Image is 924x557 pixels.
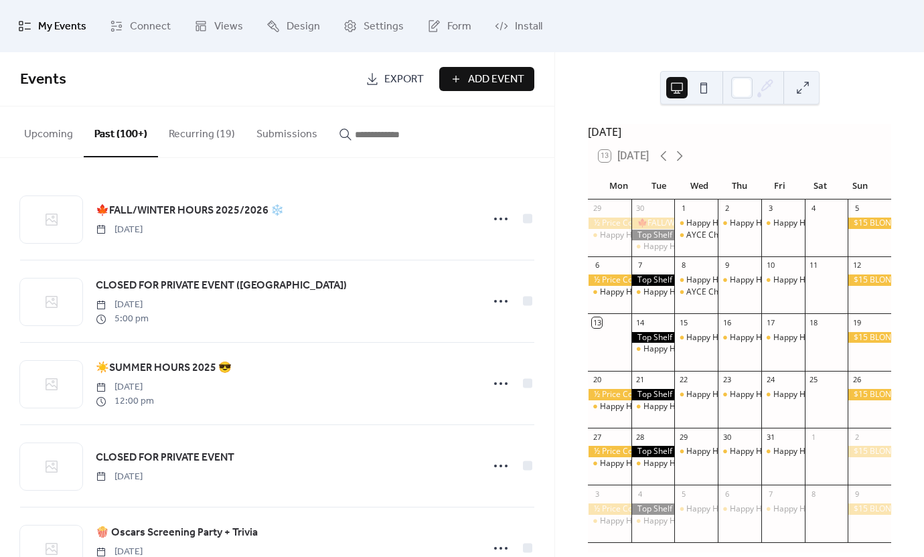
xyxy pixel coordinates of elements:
button: Submissions [246,106,328,156]
div: 8 [809,489,819,499]
div: Happy Hours 🍿 [718,446,761,457]
div: Happy Hours 🍿 [643,287,704,298]
span: Views [214,16,243,37]
div: 15 [678,317,688,327]
div: Happy Hours 🍿 [600,230,661,241]
div: 1 [678,204,688,214]
div: Happy Hours 🍿 [674,446,718,457]
div: Happy Hours 🍿 [686,503,747,515]
div: ½ Price Combo No.5’s 🍔 + 🥔 [588,218,631,229]
div: $15 BLONDE PITCHER 🍻 [848,218,891,229]
div: 4 [809,204,819,214]
a: ☀️SUMMER HOURS 2025 😎 [96,360,232,377]
span: Add Event [468,72,524,88]
div: 28 [635,432,645,442]
span: My Events [38,16,86,37]
span: [DATE] [96,380,154,394]
div: 6 [592,260,602,270]
div: Mon [599,173,639,200]
div: Happy Hours 🍿 [686,446,747,457]
div: Happy Hours 🍿 [674,389,718,400]
div: 29 [592,204,602,214]
div: 23 [722,375,732,385]
div: 6 [722,489,732,499]
div: 12 [852,260,862,270]
div: 9 [852,489,862,499]
div: Happy Hours 🍿 [631,515,675,527]
div: Happy Hours 🍿 [773,274,834,286]
div: 26 [852,375,862,385]
div: 18 [809,317,819,327]
div: Happy Hours 🍿 [730,218,791,229]
div: Happy Hours 🍿 [761,274,805,286]
div: Happy Hours 🍿 [643,401,704,412]
div: AYCE Cheeseburgers 🍔🍔🍔 [674,230,718,241]
div: Happy Hours 🍿 [718,503,761,515]
div: 30 [722,432,732,442]
span: [DATE] [96,470,143,484]
div: Top Shelf Tuesday 🥃 [631,446,675,457]
div: Happy Hours 🍿 [643,241,704,252]
div: 10 [765,260,775,270]
div: Happy Hours 🍿 [600,515,661,527]
div: Happy Hours 🍿 [631,343,675,355]
div: Happy Hours 🍿 [773,218,834,229]
div: Happy Hours 🍿 [643,343,704,355]
div: 1 [809,432,819,442]
span: Install [515,16,542,37]
div: 30 [635,204,645,214]
div: Happy Hours 🍿 [761,446,805,457]
div: $15 BLONDE PITCHER 🍻 [848,446,891,457]
div: Happy Hours 🍿 [686,274,747,286]
div: Happy Hours 🍿 [631,401,675,412]
div: Happy Hours 🍿 [761,332,805,343]
div: Top Shelf Tuesday 🥃 [631,332,675,343]
div: ½ Price Combo No.5’s 🍔 + 🥔 [588,503,631,515]
span: Connect [130,16,171,37]
div: 25 [809,375,819,385]
div: Sat [800,173,840,200]
div: Happy Hours 🍿 [674,274,718,286]
div: Happy Hours 🍿 [773,389,834,400]
div: 7 [765,489,775,499]
div: Happy Hours 🍿 [588,515,631,527]
div: 31 [765,432,775,442]
div: Happy Hours 🍿 [588,401,631,412]
button: Add Event [439,67,534,91]
div: Happy Hours 🍿 [588,230,631,241]
div: 9 [722,260,732,270]
span: ☀️SUMMER HOURS 2025 😎 [96,360,232,376]
a: Export [356,67,434,91]
span: Export [384,72,424,88]
div: Top Shelf Tuesday 🥃 [631,389,675,400]
div: Happy Hours 🍿 [600,287,661,298]
div: AYCE Cheeseburgers 🍔🍔🍔 [686,287,798,298]
div: Happy Hours 🍿 [730,332,791,343]
div: Happy Hours 🍿 [686,389,747,400]
div: 13 [592,317,602,327]
div: Happy Hours 🍿 [674,503,718,515]
span: 5:00 pm [96,312,149,326]
span: CLOSED FOR PRIVATE EVENT [96,450,234,466]
div: Happy Hours 🍿 [643,458,704,469]
div: Happy Hours 🍿 [686,218,747,229]
div: 21 [635,375,645,385]
div: Sun [840,173,880,200]
div: Tue [639,173,679,200]
div: 19 [852,317,862,327]
span: Events [20,65,66,94]
div: Happy Hours 🍿 [718,332,761,343]
div: Happy Hours 🍿 [718,389,761,400]
a: 🍿 Oscars Screening Party + Trivia [96,524,258,542]
div: Happy Hours 🍿 [761,389,805,400]
div: 17 [765,317,775,327]
div: Happy Hours 🍿 [773,503,834,515]
div: Happy Hours 🍿 [643,515,704,527]
button: Recurring (19) [158,106,246,156]
a: Form [417,5,481,47]
div: Happy Hours 🍿 [730,503,791,515]
span: 🍁FALL/WINTER HOURS 2025/2026 ❄️ [96,203,284,219]
span: Form [447,16,471,37]
a: Install [485,5,552,47]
